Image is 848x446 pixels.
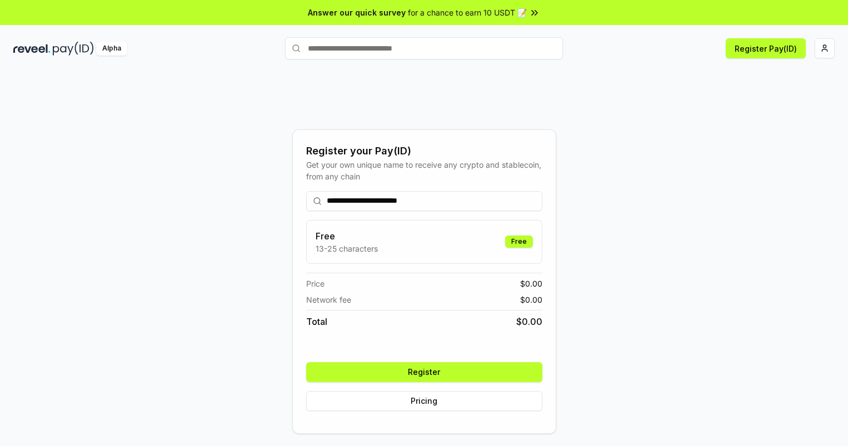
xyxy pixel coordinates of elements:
[306,159,542,182] div: Get your own unique name to receive any crypto and stablecoin, from any chain
[306,315,327,328] span: Total
[316,229,378,243] h3: Free
[306,278,325,289] span: Price
[96,42,127,56] div: Alpha
[306,294,351,305] span: Network fee
[306,362,542,382] button: Register
[13,42,51,56] img: reveel_dark
[308,7,406,18] span: Answer our quick survey
[726,38,806,58] button: Register Pay(ID)
[408,7,527,18] span: for a chance to earn 10 USDT 📝
[53,42,94,56] img: pay_id
[306,391,542,411] button: Pricing
[520,278,542,289] span: $ 0.00
[316,243,378,254] p: 13-25 characters
[516,315,542,328] span: $ 0.00
[520,294,542,305] span: $ 0.00
[505,235,533,248] div: Free
[306,143,542,159] div: Register your Pay(ID)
